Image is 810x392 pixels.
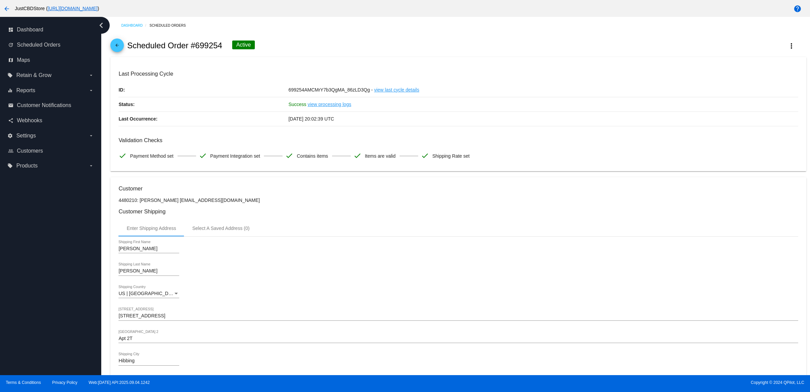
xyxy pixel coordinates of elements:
[232,41,255,49] div: Active
[192,226,250,231] div: Select A Saved Address (0)
[210,149,260,163] span: Payment Integration set
[7,73,13,78] i: local_offer
[118,198,798,203] p: 4480210: [PERSON_NAME] [EMAIL_ADDRESS][DOMAIN_NAME]
[88,133,94,138] i: arrow_drop_down
[118,313,798,319] input: Shipping Street 1
[8,146,94,156] a: people_outline Customers
[353,152,361,160] mat-icon: check
[8,40,94,50] a: update Scheduled Orders
[15,6,99,11] span: JustCBDStore ( )
[374,83,419,97] a: view last cycle details
[127,41,222,50] h2: Scheduled Order #699254
[787,42,795,50] mat-icon: more_vert
[3,5,11,13] mat-icon: arrow_back
[88,73,94,78] i: arrow_drop_down
[118,137,798,143] h3: Validation Checks
[199,152,207,160] mat-icon: check
[118,112,288,126] p: Last Occurrence:
[8,115,94,126] a: share Webhooks
[289,87,373,93] span: 699254AMCMrY7b3QgMA_86zLD3Qg -
[17,148,43,154] span: Customers
[308,97,351,111] a: view processing logs
[16,133,36,139] span: Settings
[289,102,306,107] span: Success
[118,83,288,97] p: ID:
[130,149,173,163] span: Payment Method set
[17,27,43,33] span: Dashboard
[118,336,798,341] input: Shipping Street 2
[118,291,179,296] mat-select: Shipping Country
[121,20,150,31] a: Dashboard
[421,152,429,160] mat-icon: check
[52,380,78,385] a: Privacy Policy
[118,152,127,160] mat-icon: check
[118,358,179,364] input: Shipping City
[411,380,804,385] span: Copyright © 2024 QPilot, LLC
[297,149,328,163] span: Contains items
[7,88,13,93] i: equalizer
[8,103,13,108] i: email
[793,5,802,13] mat-icon: help
[16,163,37,169] span: Products
[432,149,470,163] span: Shipping Rate set
[8,42,13,48] i: update
[8,118,13,123] i: share
[8,55,94,66] a: map Maps
[365,149,396,163] span: Items are valid
[118,246,179,252] input: Shipping First Name
[88,88,94,93] i: arrow_drop_down
[8,100,94,111] a: email Customer Notifications
[118,268,179,274] input: Shipping Last Name
[89,380,150,385] a: Web:[DATE] API:2025.09.04.1242
[127,226,176,231] div: Enter Shipping Address
[17,102,71,108] span: Customer Notifications
[17,117,42,124] span: Webhooks
[17,42,60,48] span: Scheduled Orders
[8,27,13,32] i: dashboard
[96,20,107,31] i: chevron_left
[48,6,98,11] a: [URL][DOMAIN_NAME]
[118,291,178,296] span: US | [GEOGRAPHIC_DATA]
[8,24,94,35] a: dashboard Dashboard
[118,71,798,77] h3: Last Processing Cycle
[285,152,293,160] mat-icon: check
[113,43,121,51] mat-icon: arrow_back
[88,163,94,168] i: arrow_drop_down
[6,380,41,385] a: Terms & Conditions
[8,57,13,63] i: map
[118,97,288,111] p: Status:
[118,185,798,192] h3: Customer
[16,72,51,78] span: Retain & Grow
[289,116,334,122] span: [DATE] 20:02:39 UTC
[118,208,798,215] h3: Customer Shipping
[7,163,13,168] i: local_offer
[16,87,35,94] span: Reports
[7,133,13,138] i: settings
[150,20,192,31] a: Scheduled Orders
[8,148,13,154] i: people_outline
[17,57,30,63] span: Maps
